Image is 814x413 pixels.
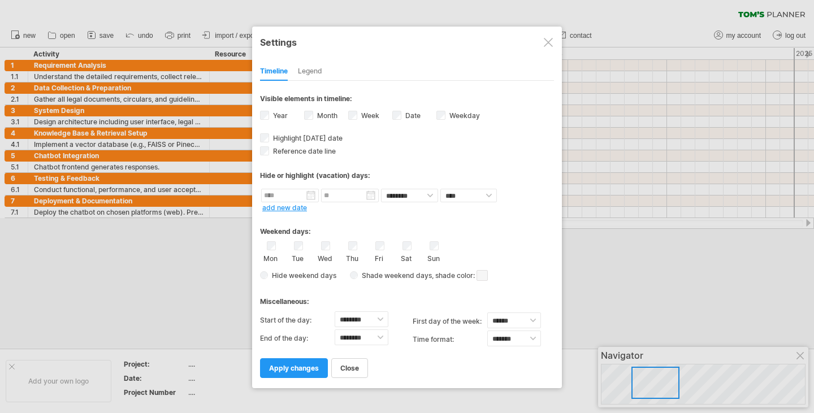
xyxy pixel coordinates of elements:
[271,147,336,155] span: Reference date line
[413,312,487,331] label: first day of the week:
[403,111,421,120] label: Date
[432,269,488,282] span: , shade color:
[260,216,554,238] div: Weekend days:
[340,364,359,372] span: close
[260,171,554,180] div: Hide or highlight (vacation) days:
[399,252,413,263] label: Sat
[271,111,288,120] label: Year
[271,134,343,142] span: Highlight [DATE] date
[477,270,488,281] span: click here to change the shade color
[331,358,368,378] a: close
[260,94,554,106] div: Visible elements in timeline:
[372,252,386,263] label: Fri
[260,358,328,378] a: apply changes
[298,63,322,81] div: Legend
[318,252,332,263] label: Wed
[426,252,440,263] label: Sun
[413,331,487,349] label: Time format:
[263,252,278,263] label: Mon
[260,63,288,81] div: Timeline
[269,364,319,372] span: apply changes
[291,252,305,263] label: Tue
[345,252,359,263] label: Thu
[268,271,336,280] span: Hide weekend days
[358,271,432,280] span: Shade weekend days
[447,111,480,120] label: Weekday
[262,203,307,212] a: add new date
[260,32,554,52] div: Settings
[315,111,337,120] label: Month
[260,329,335,347] label: End of the day:
[260,311,335,329] label: Start of the day:
[359,111,379,120] label: Week
[260,286,554,308] div: Miscellaneous:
